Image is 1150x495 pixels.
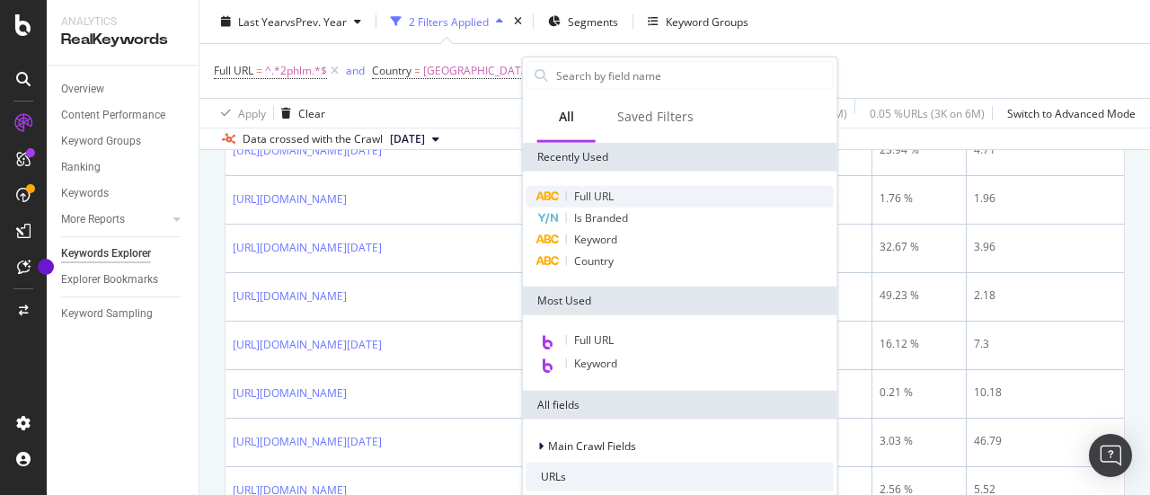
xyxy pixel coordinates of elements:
[974,385,1117,401] div: 10.18
[617,108,694,126] div: Saved Filters
[574,210,628,225] span: Is Branded
[510,13,526,31] div: times
[61,158,186,177] a: Ranking
[559,108,574,126] div: All
[61,80,186,99] a: Overview
[61,30,184,50] div: RealKeywords
[214,99,266,128] button: Apply
[346,62,365,79] button: and
[243,131,383,147] div: Data crossed with the Crawl
[274,99,325,128] button: Clear
[233,239,382,257] a: [URL][DOMAIN_NAME][DATE]
[238,13,285,29] span: Last Year
[1089,434,1132,477] div: Open Intercom Messenger
[61,305,153,323] div: Keyword Sampling
[61,106,165,125] div: Content Performance
[214,63,253,78] span: Full URL
[880,433,959,449] div: 3.03 %
[38,259,54,275] div: Tooltip anchor
[256,63,262,78] span: =
[214,7,368,36] button: Last YearvsPrev. Year
[523,391,837,420] div: All fields
[61,270,158,289] div: Explorer Bookmarks
[61,132,141,151] div: Keyword Groups
[574,332,614,348] span: Full URL
[61,14,184,30] div: Analytics
[880,287,959,304] div: 49.23 %
[233,287,347,305] a: [URL][DOMAIN_NAME]
[880,385,959,401] div: 0.21 %
[61,106,186,125] a: Content Performance
[233,385,347,402] a: [URL][DOMAIN_NAME]
[574,253,614,269] span: Country
[548,438,636,454] span: Main Crawl Fields
[974,336,1117,352] div: 7.3
[523,287,837,315] div: Most Used
[285,13,347,29] span: vs Prev. Year
[233,190,347,208] a: [URL][DOMAIN_NAME]
[383,128,447,150] button: [DATE]
[390,131,425,147] span: 2025 Sep. 27th
[641,7,756,36] button: Keyword Groups
[880,190,959,207] div: 1.76 %
[1007,105,1136,120] div: Switch to Advanced Mode
[61,158,101,177] div: Ranking
[1000,99,1136,128] button: Switch to Advanced Mode
[61,244,186,263] a: Keywords Explorer
[346,63,365,78] div: and
[61,270,186,289] a: Explorer Bookmarks
[541,7,625,36] button: Segments
[574,356,617,371] span: Keyword
[372,63,411,78] span: Country
[233,433,382,451] a: [URL][DOMAIN_NAME][DATE]
[61,210,125,229] div: More Reports
[61,184,186,203] a: Keywords
[880,336,959,352] div: 16.12 %
[61,210,168,229] a: More Reports
[298,105,325,120] div: Clear
[233,142,382,160] a: [URL][DOMAIN_NAME][DATE]
[61,132,186,151] a: Keyword Groups
[523,143,837,172] div: Recently Used
[666,13,748,29] div: Keyword Groups
[61,80,104,99] div: Overview
[233,336,382,354] a: [URL][DOMAIN_NAME][DATE]
[61,184,109,203] div: Keywords
[526,463,834,491] div: URLs
[574,232,617,247] span: Keyword
[61,305,186,323] a: Keyword Sampling
[61,244,151,263] div: Keywords Explorer
[409,13,489,29] div: 2 Filters Applied
[423,58,532,84] span: [GEOGRAPHIC_DATA]
[238,105,266,120] div: Apply
[574,189,614,204] span: Full URL
[974,239,1117,255] div: 3.96
[568,13,618,29] span: Segments
[974,433,1117,449] div: 46.79
[265,58,327,84] span: ^.*2phlm.*$
[870,105,985,120] div: 0.05 % URLs ( 3K on 6M )
[880,239,959,255] div: 32.67 %
[384,7,510,36] button: 2 Filters Applied
[554,62,833,89] input: Search by field name
[414,63,420,78] span: =
[974,190,1117,207] div: 1.96
[974,287,1117,304] div: 2.18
